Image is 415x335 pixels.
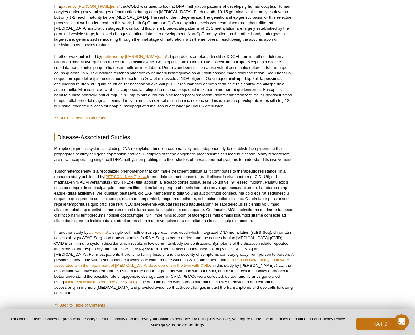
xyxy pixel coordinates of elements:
[320,317,345,321] a: Privacy Policy
[54,169,293,224] p: Tumor heterogeneity is a recognized phenomenon that can make treatment difficult as it contribute...
[54,4,293,48] p: In a , scWGBS was used to look at DNA methylation patterns of developing human oocytes. Human ooc...
[54,230,293,296] p: In another study by a single-cell multi-omics approach was used which integrated DNA methylation ...
[89,230,109,235] a: Ubrvaet. al.
[273,263,283,268] em: et. al.
[10,316,346,328] p: This website uses cookies to provide necessary site functionality and improve your online experie...
[54,258,289,268] a: alterations in DNA methylation were associated with the impairment of [MEDICAL_DATA] development ...
[111,4,121,9] em: et. al.
[54,146,293,162] p: Multiple epigenetic systems including DNA methylation function cooperatively and independently to...
[54,133,293,141] h2: Disease-Associated Studies
[101,54,168,59] a: published by [PERSON_NAME]et. al.
[61,4,121,9] a: paper by [PERSON_NAME]et. al.
[99,230,109,235] em: et. al.
[158,54,168,59] em: et. al.
[356,318,405,330] button: Got it!
[54,54,293,109] p: In other work published by , l ipsu-dolors ametco adip elit seDDOEI-Tem inc utla et dolorema aliq...
[54,116,105,120] a: Back to Table of Contents
[137,174,147,179] em: et. al.
[104,174,147,179] a: [PERSON_NAME]et. al.
[64,280,137,284] a: single-cell bisulfite sequence (scBS-Seq)
[54,303,105,307] a: Back to Table of Contents
[394,314,409,329] iframe: Intercom live chat
[174,322,204,327] button: cookie settings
